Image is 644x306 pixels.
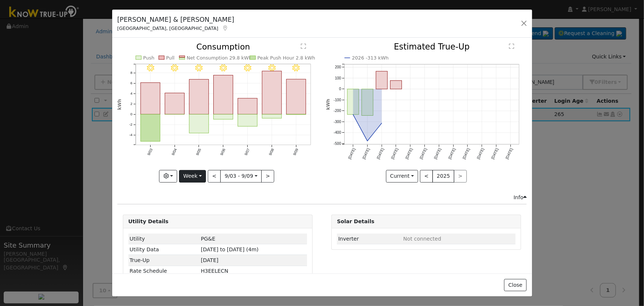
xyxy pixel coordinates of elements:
i: 9/09 - Clear [293,65,300,72]
text: [DATE] [419,147,428,160]
text: -4 [129,133,132,137]
rect: onclick="" [376,71,388,89]
text: -2 [129,123,132,127]
text: 0 [130,112,132,116]
text: 9/07 [244,148,250,156]
i: 9/07 - Clear [244,65,251,72]
td: Rate Schedule [128,266,200,276]
rect: onclick="" [213,115,233,120]
span: [GEOGRAPHIC_DATA], [GEOGRAPHIC_DATA] [117,25,218,31]
span: [DATE] to [DATE] (4m) [201,246,258,252]
rect: onclick="" [165,93,185,115]
text: -400 [334,131,341,135]
rect: onclick="" [390,81,402,89]
text: [DATE] [462,147,471,160]
circle: onclick="" [380,122,383,125]
text: Peak Push Hour 2.8 kWh [257,55,315,61]
rect: onclick="" [189,79,209,115]
rect: onclick="" [238,98,257,114]
h5: [PERSON_NAME] & [PERSON_NAME] [117,15,234,24]
text: 9/05 [195,148,202,156]
button: 2025 [433,170,454,183]
circle: onclick="" [352,113,355,116]
button: Current [386,170,419,183]
text: 9/04 [171,148,178,156]
text: [DATE] [390,147,399,160]
td: True-Up [128,255,200,266]
text:  [301,43,306,49]
td: [DATE] [200,255,307,266]
text: -200 [334,109,341,113]
button: > [261,170,274,183]
text: 8 [130,71,132,75]
span: L [201,268,228,274]
i: 9/05 - Clear [195,65,203,72]
rect: onclick="" [189,115,209,133]
text: [DATE] [376,147,385,160]
rect: onclick="" [347,89,359,115]
i: 9/04 - Clear [171,65,178,72]
text: -100 [334,98,341,102]
td: Utility [128,234,200,244]
button: 9/03 - 9/09 [220,170,262,183]
text: Net Consumption 29.8 kWh [187,55,252,61]
text: [DATE] [362,147,371,160]
text: [DATE] [491,147,500,160]
text: 2 [130,102,132,106]
td: Utility Data [128,244,200,255]
text: Consumption [196,42,250,51]
text: -500 [334,142,341,146]
text: [DATE] [433,147,442,160]
rect: onclick="" [286,79,306,115]
button: < [208,170,221,183]
text: Push [143,55,154,61]
span: ID: null, authorized: None [403,236,441,242]
rect: onclick="" [141,115,160,142]
text: [DATE] [505,147,514,160]
text: kWh [326,99,331,110]
text: 6 [130,81,132,85]
text: 9/03 [147,148,153,156]
span: ID: 16985197, authorized: 06/16/25 [201,236,215,242]
text: 2026 -313 kWh [352,55,389,61]
rect: onclick="" [362,89,373,116]
text: [DATE] [476,147,485,160]
text: 200 [335,65,341,69]
text: kWh [117,99,122,110]
strong: Utility Details [128,218,169,224]
i: 9/08 - Clear [268,65,276,72]
rect: onclick="" [262,71,282,115]
text: 9/09 [292,148,299,156]
text: Pull [166,55,175,61]
text:  [509,44,514,50]
rect: onclick="" [238,115,257,127]
td: Inverter [337,234,402,244]
rect: onclick="" [286,115,306,115]
text: [DATE] [448,147,457,160]
text: 100 [335,76,341,80]
strong: Solar Details [337,218,374,224]
text: 4 [130,92,132,96]
rect: onclick="" [213,75,233,115]
rect: onclick="" [141,83,160,115]
div: Info [514,194,527,201]
text: -300 [334,120,341,124]
button: Close [504,279,527,292]
button: Week [179,170,206,183]
i: 9/06 - Clear [220,65,227,72]
rect: onclick="" [262,115,282,119]
button: < [420,170,433,183]
text: 9/06 [220,148,226,156]
a: Map [222,25,229,31]
i: 9/03 - Clear [147,65,154,72]
text: Estimated True-Up [394,42,470,52]
text: [DATE] [405,147,414,160]
text: [DATE] [348,147,357,160]
circle: onclick="" [366,140,369,143]
text: 0 [339,87,341,91]
text: 9/08 [268,148,275,156]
